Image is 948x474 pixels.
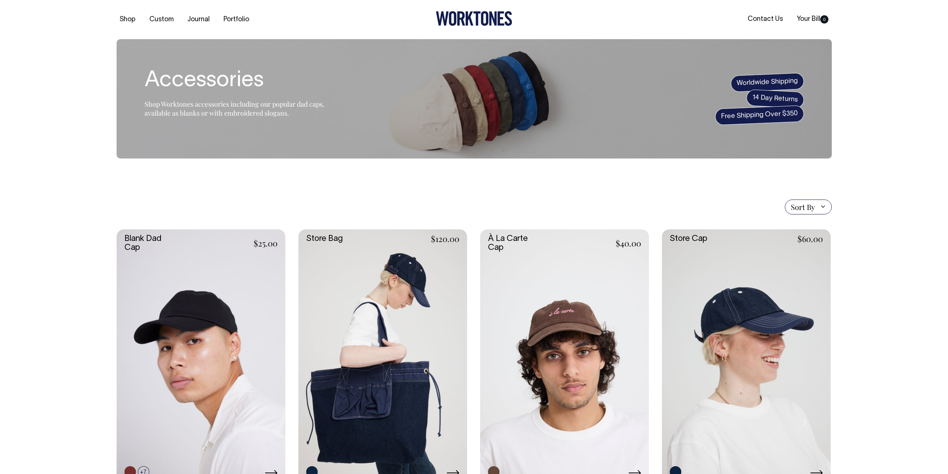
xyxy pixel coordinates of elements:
[145,69,331,93] h1: Accessories
[184,13,213,26] a: Journal
[146,13,177,26] a: Custom
[745,13,786,25] a: Contact Us
[746,89,804,109] span: 14 Day Returns
[221,13,252,26] a: Portfolio
[145,100,324,117] span: Shop Worktones accessories including our popular dad caps, available as blanks or with embroidere...
[730,73,804,92] span: Worldwide Shipping
[117,13,139,26] a: Shop
[794,13,831,25] a: Your Bill0
[791,203,815,211] span: Sort By
[715,105,804,125] span: Free Shipping Over $350
[820,15,828,23] span: 0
